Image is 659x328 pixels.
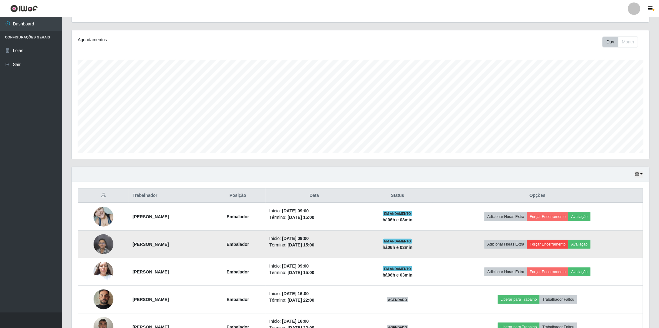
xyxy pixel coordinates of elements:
time: [DATE] 16:00 [282,319,309,324]
strong: [PERSON_NAME] [133,297,169,302]
span: AGENDADO [387,297,409,302]
button: Forçar Encerramento [527,268,569,276]
time: [DATE] 09:00 [282,236,309,241]
li: Término: [269,242,359,248]
time: [DATE] 16:00 [282,291,309,296]
div: Toolbar with button groups [603,37,643,47]
li: Início: [269,290,359,297]
button: Liberar para Trabalho [498,295,540,304]
strong: Embalador [227,297,249,302]
strong: há 06 h e 03 min [383,273,413,277]
th: Opções [432,188,643,203]
th: Posição [210,188,266,203]
li: Término: [269,269,359,276]
button: Avaliação [569,212,591,221]
button: Forçar Encerramento [527,240,569,249]
li: Início: [269,208,359,214]
li: Término: [269,297,359,304]
th: Trabalhador [129,188,210,203]
button: Adicionar Horas Extra [485,240,527,249]
button: Trabalhador Faltou [540,295,577,304]
button: Day [603,37,618,47]
strong: Embalador [227,214,249,219]
span: EM ANDAMENTO [383,239,412,244]
strong: [PERSON_NAME] [133,269,169,274]
button: Adicionar Horas Extra [485,212,527,221]
time: [DATE] 15:00 [288,270,314,275]
span: EM ANDAMENTO [383,211,412,216]
strong: Embalador [227,269,249,274]
time: [DATE] 15:00 [288,215,314,220]
th: Status [363,188,433,203]
span: EM ANDAMENTO [383,266,412,271]
img: 1732360371404.jpeg [94,282,113,317]
button: Forçar Encerramento [527,212,569,221]
th: Data [266,188,363,203]
img: 1714959691742.jpeg [94,203,113,230]
div: First group [603,37,638,47]
img: 1750954658696.jpeg [94,259,113,285]
strong: [PERSON_NAME] [133,214,169,219]
time: [DATE] 09:00 [282,208,309,213]
strong: há 06 h e 03 min [383,217,413,222]
strong: [PERSON_NAME] [133,242,169,247]
div: Agendamentos [78,37,308,43]
img: 1755281483316.jpeg [94,231,113,257]
li: Término: [269,214,359,221]
button: Avaliação [569,240,591,249]
li: Início: [269,235,359,242]
li: Início: [269,263,359,269]
button: Month [618,37,638,47]
li: Início: [269,318,359,325]
time: [DATE] 09:00 [282,264,309,268]
button: Avaliação [569,268,591,276]
strong: Embalador [227,242,249,247]
time: [DATE] 15:00 [288,242,314,247]
img: CoreUI Logo [10,5,38,12]
button: Adicionar Horas Extra [485,268,527,276]
strong: há 06 h e 03 min [383,245,413,250]
time: [DATE] 22:00 [288,298,314,303]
